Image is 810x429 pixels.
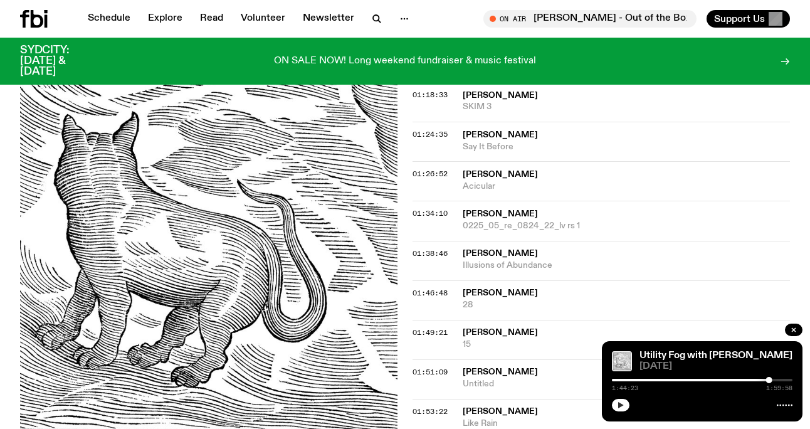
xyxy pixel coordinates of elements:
span: [DATE] [639,362,792,371]
span: 01:26:52 [413,169,448,179]
span: 1:59:58 [766,385,792,391]
a: Volunteer [233,10,293,28]
span: [PERSON_NAME] [463,91,538,100]
span: 1:44:23 [612,385,638,391]
span: [PERSON_NAME] [463,249,538,258]
span: Untitled [463,378,680,390]
a: Schedule [80,10,138,28]
button: 01:53:22 [413,408,448,415]
span: [PERSON_NAME] [463,407,538,416]
span: [PERSON_NAME] [463,209,538,218]
a: Newsletter [295,10,362,28]
button: 01:24:35 [413,131,448,138]
span: [PERSON_NAME] [463,368,538,376]
span: 01:34:10 [413,208,448,218]
a: Utility Fog with [PERSON_NAME] [639,351,792,361]
button: 01:49:21 [413,329,448,336]
button: 01:38:46 [413,250,448,257]
span: SKIM 3 [463,101,790,113]
button: Support Us [707,10,790,28]
button: 01:34:10 [413,210,448,217]
span: [PERSON_NAME] [463,328,538,337]
a: Explore [140,10,190,28]
span: [PERSON_NAME] [463,170,538,179]
span: 0225_05_re_0824_22_lv rs 1 [463,220,790,232]
span: 01:38:46 [413,248,448,258]
button: 01:51:09 [413,369,448,376]
span: [PERSON_NAME] [463,289,538,297]
img: Cover for Kansai Bruises by Valentina Magaletti & YPY [612,351,632,371]
button: 01:26:52 [413,171,448,177]
span: 01:49:21 [413,327,448,337]
span: 01:18:33 [413,90,448,100]
span: Support Us [714,13,765,24]
span: Acicular [463,181,790,193]
button: 01:18:33 [413,92,448,98]
span: 15 [463,339,790,351]
span: [PERSON_NAME] [463,130,538,139]
a: Read [192,10,231,28]
span: Say It Before [463,141,790,153]
p: ON SALE NOW! Long weekend fundraiser & music festival [274,56,536,67]
span: 28 [463,299,790,311]
span: Illusions of Abundance [463,260,790,272]
span: 01:24:35 [413,129,448,139]
span: 01:53:22 [413,406,448,416]
button: On Air[PERSON_NAME] - Out of the Box [483,10,697,28]
h3: SYDCITY: [DATE] & [DATE] [20,45,100,77]
span: 01:46:48 [413,288,448,298]
button: 01:46:48 [413,290,448,297]
span: 01:51:09 [413,367,448,377]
